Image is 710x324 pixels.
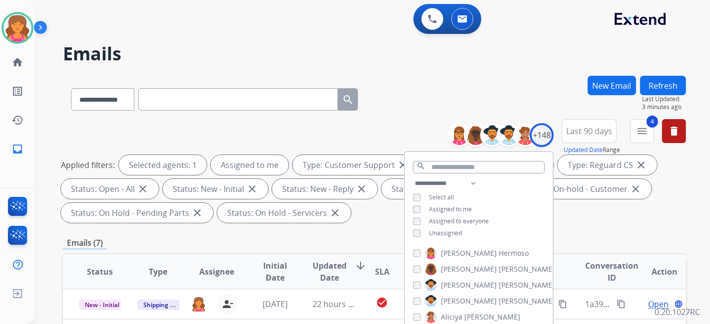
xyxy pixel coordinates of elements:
button: Refresh [640,76,686,95]
mat-icon: arrow_downward [355,260,366,272]
mat-icon: close [137,183,149,195]
span: [PERSON_NAME] [499,264,555,274]
div: Type: Customer Support [293,155,419,175]
span: Range [564,146,620,154]
span: [PERSON_NAME] [441,296,497,306]
div: Type: Reguard CS [558,155,657,175]
span: Assignee [199,266,234,278]
span: [PERSON_NAME] [441,264,497,274]
div: Status: New - Initial [163,179,268,199]
div: Status: On-hold – Internal [381,179,511,199]
span: Assigned to me [429,205,472,213]
mat-icon: close [635,159,647,171]
span: [PERSON_NAME] [441,248,497,258]
mat-icon: delete [668,125,680,137]
mat-icon: content_copy [558,300,567,309]
span: [PERSON_NAME] [441,280,497,290]
span: Open [648,298,669,310]
button: Updated Date [564,146,603,154]
mat-icon: close [355,183,367,195]
h2: Emails [63,44,686,64]
button: Last 90 days [562,119,617,143]
span: Assigned to everyone [429,217,489,225]
span: Conversation ID [585,260,639,284]
span: [DATE] [263,299,288,310]
div: Status: On Hold - Pending Parts [61,203,213,223]
mat-icon: close [397,159,409,171]
button: 4 [630,119,654,143]
img: avatar [3,14,31,42]
img: agent-avatar [192,297,206,312]
span: Hermoso [499,248,529,258]
p: Emails (7) [63,237,107,249]
span: 3 minutes ago [642,103,686,111]
mat-icon: search [416,162,425,170]
span: Unassigned [429,229,462,237]
mat-icon: content_copy [617,300,626,309]
span: [PERSON_NAME] [499,280,555,290]
button: New Email [588,76,636,95]
mat-icon: close [630,183,642,195]
span: Select all [429,193,454,201]
div: Selected agents: 1 [119,155,207,175]
div: Status: On-hold - Customer [515,179,652,199]
span: Type [149,266,168,278]
div: +148 [530,123,554,147]
span: 22 hours ago [313,299,362,310]
span: Last 90 days [566,129,612,133]
p: Applied filters: [61,159,115,171]
mat-icon: list_alt [11,85,23,97]
span: 4 [647,116,658,128]
mat-icon: person_remove [222,298,234,310]
mat-icon: home [11,56,23,68]
div: Status: New - Reply [272,179,377,199]
mat-icon: close [191,207,203,219]
th: Action [628,254,686,289]
div: Status: On Hold - Servicers [217,203,351,223]
span: Status [87,266,113,278]
mat-icon: close [246,183,258,195]
span: Aliciya [441,312,462,322]
span: New - Initial [79,300,125,310]
div: Status: Open - All [61,179,159,199]
mat-icon: history [11,114,23,126]
p: 0.20.1027RC [655,306,700,318]
span: Initial Date [254,260,296,284]
mat-icon: search [342,94,354,106]
span: [PERSON_NAME] [499,296,555,306]
mat-icon: close [329,207,341,219]
span: [PERSON_NAME] [464,312,520,322]
span: Updated Date [313,260,347,284]
mat-icon: inbox [11,143,23,155]
mat-icon: menu [636,125,648,137]
mat-icon: check_circle [376,297,388,309]
span: Shipping Protection [137,300,206,310]
mat-icon: language [674,300,683,309]
div: Assigned to me [211,155,289,175]
span: Last Updated: [642,95,686,103]
span: SLA [375,266,389,278]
